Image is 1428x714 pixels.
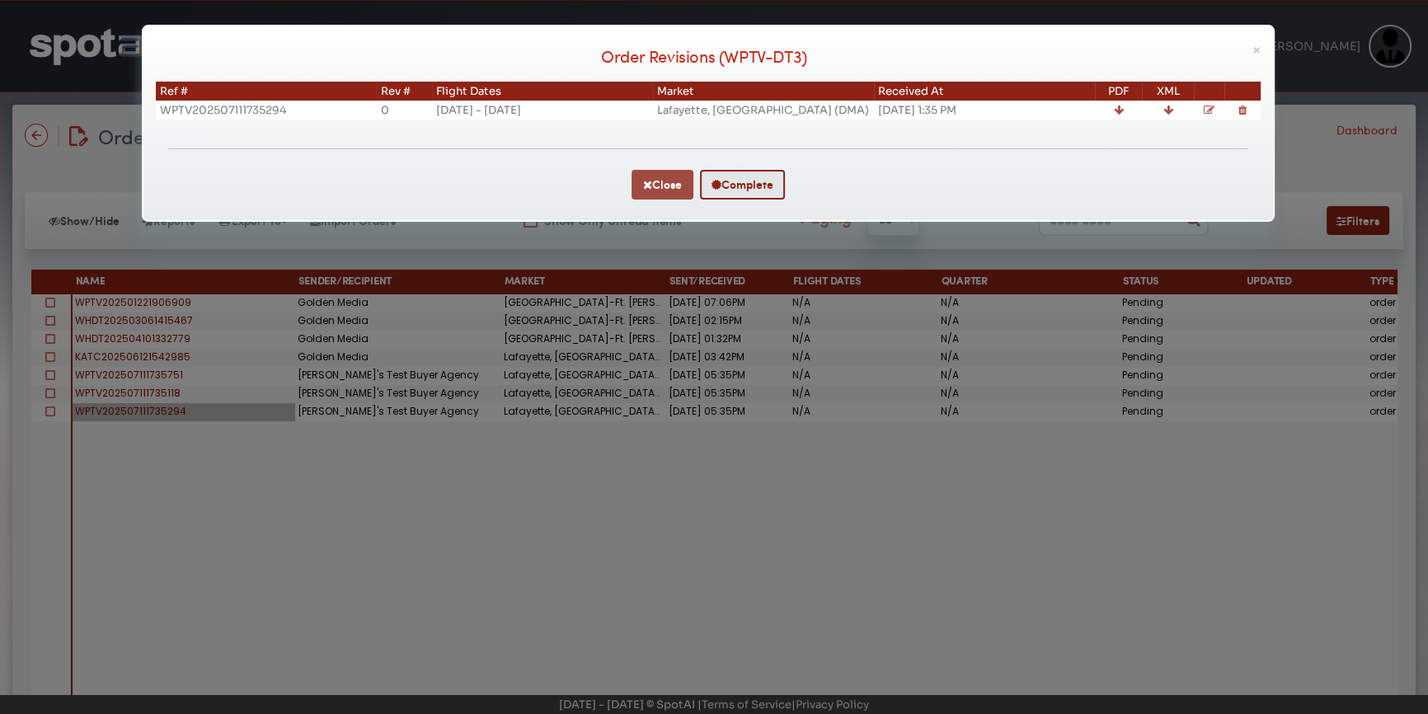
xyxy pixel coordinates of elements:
[632,170,693,200] button: Close
[653,82,874,101] th: Market
[1095,101,1142,120] td: Download PDF
[1252,41,1261,59] button: Close
[1095,82,1142,101] th: PDF
[1252,41,1261,59] span: ×
[1142,101,1193,120] td: Download XML
[653,101,874,120] td: Lafayette, [GEOGRAPHIC_DATA] (DMA)
[156,43,1261,69] h4: Order Revisions ( )
[700,170,785,200] button: Complete
[1194,101,1225,120] td: Make MakeGoods
[377,101,432,120] td: 0
[156,101,377,120] td: WPTV202507111735294
[432,82,653,101] th: Flight Dates
[874,82,1095,101] th: Received At
[1224,101,1261,120] td: Delete Proposal
[874,101,1095,120] td: [DATE] 1:35 PM
[432,101,653,120] td: [DATE] - [DATE]
[160,84,188,98] strong: Ref #
[724,45,801,68] span: WPTV-DT3
[1142,82,1193,101] th: XML
[377,82,432,101] th: Rev #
